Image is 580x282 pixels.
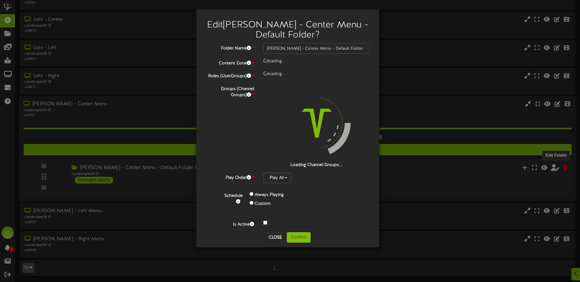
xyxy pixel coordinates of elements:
[201,173,259,181] label: Play Order
[224,193,243,198] b: Schedule
[201,43,259,52] label: Folder Name
[201,71,259,79] label: Roles (UserGroups)
[205,20,370,40] h2: Edit [PERSON_NAME] - Center Menu - Default Folder ?
[201,219,259,228] label: Is Active
[265,233,286,242] button: Close
[263,173,291,183] button: Play All
[278,84,356,162] img: loading-spinner-4.png
[201,58,259,67] label: Content Zone
[255,192,284,198] label: Always Playing
[290,163,343,167] strong: Loading Channel Groups...
[259,58,375,64] div: loading..
[255,201,271,207] label: Custom
[201,84,259,98] label: Groups (Channel Groups)
[287,232,311,243] button: Confirm
[263,43,370,54] input: Folder Name
[259,71,375,77] div: loading..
